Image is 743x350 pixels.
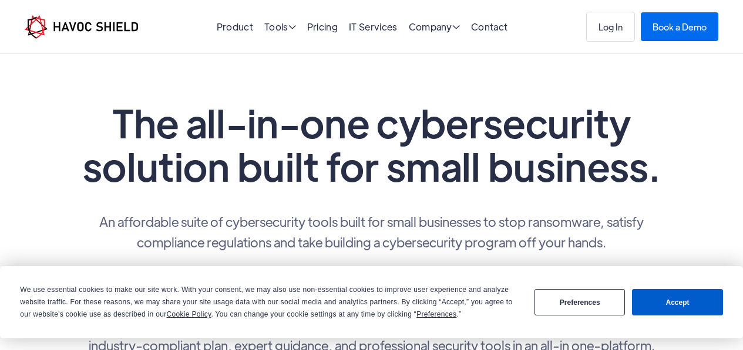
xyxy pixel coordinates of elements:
[166,310,211,318] span: Cookie Policy
[641,12,718,41] a: Book a Demo
[307,21,338,33] a: Pricing
[586,12,635,42] a: Log In
[25,15,138,39] img: Havoc Shield logo
[416,310,456,318] span: Preferences
[349,21,398,33] a: IT Services
[409,22,460,33] div: Company
[217,21,253,33] a: Product
[452,22,460,32] span: 
[684,294,743,350] iframe: Chat Widget
[471,21,507,33] a: Contact
[409,22,460,33] div: Company
[264,22,296,33] div: Tools
[78,101,665,188] h1: The all-in-one cybersecurity solution built for small business.
[632,289,722,315] button: Accept
[25,15,138,39] a: home
[20,284,520,321] div: We use essential cookies to make our site work. With your consent, we may also use non-essential ...
[288,22,296,32] span: 
[534,289,625,315] button: Preferences
[264,22,296,33] div: Tools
